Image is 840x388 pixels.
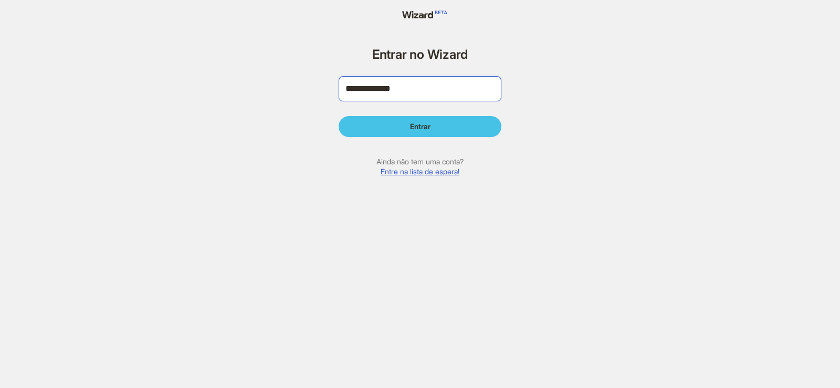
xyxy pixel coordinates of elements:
button: Entrar [339,116,501,137]
a: Entre na lista de espera! [381,167,459,176]
font: Entrar [410,122,430,131]
font: Ainda não tem uma conta? [376,157,464,166]
font: Entrar no Wizard [372,47,468,62]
